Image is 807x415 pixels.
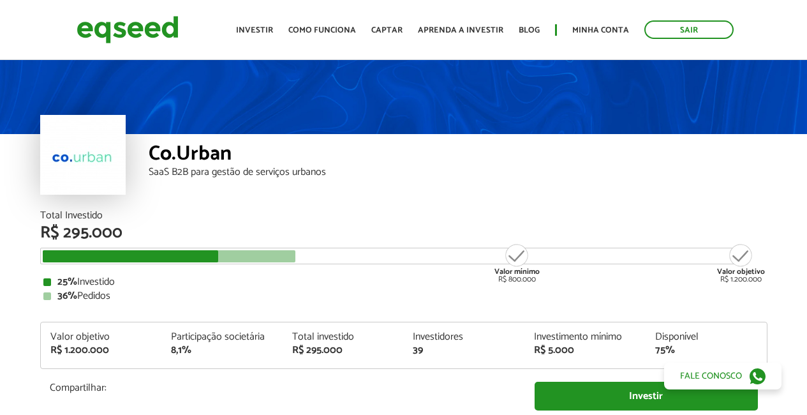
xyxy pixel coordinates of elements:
strong: Valor mínimo [494,266,540,278]
a: Investir [535,382,758,411]
div: 8,1% [171,345,273,356]
img: EqSeed [77,13,179,47]
a: Investir [236,26,273,34]
div: Investidores [413,332,515,342]
div: Pedidos [43,291,764,301]
strong: Valor objetivo [717,266,765,278]
div: R$ 1.200.000 [717,243,765,283]
div: Co.Urban [149,144,767,167]
div: Disponível [655,332,757,342]
div: R$ 1.200.000 [50,345,152,356]
a: Captar [371,26,403,34]
div: R$ 5.000 [534,345,636,356]
div: SaaS B2B para gestão de serviços urbanos [149,167,767,177]
div: Investimento mínimo [534,332,636,342]
a: Blog [519,26,540,34]
a: Fale conosco [664,363,781,389]
div: 75% [655,345,757,356]
div: 39 [413,345,515,356]
div: Investido [43,277,764,287]
div: R$ 295.000 [292,345,394,356]
strong: 25% [57,273,77,290]
a: Sair [644,20,734,39]
a: Aprenda a investir [418,26,503,34]
div: Participação societária [171,332,273,342]
strong: 36% [57,287,77,305]
a: Como funciona [288,26,356,34]
div: Total investido [292,332,394,342]
p: Compartilhar: [50,382,515,394]
div: R$ 295.000 [40,225,767,241]
div: Total Investido [40,211,767,221]
a: Minha conta [572,26,629,34]
div: Valor objetivo [50,332,152,342]
div: R$ 800.000 [493,243,541,283]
